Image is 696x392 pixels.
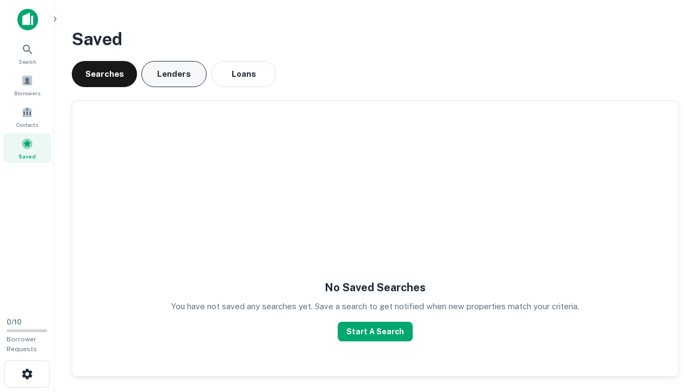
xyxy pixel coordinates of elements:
[3,102,51,131] a: Contacts
[3,39,51,68] a: Search
[338,322,413,341] button: Start A Search
[325,279,426,296] h5: No Saved Searches
[7,335,37,353] span: Borrower Requests
[642,305,696,357] iframe: Chat Widget
[3,70,51,100] a: Borrowers
[211,61,276,87] button: Loans
[3,133,51,163] a: Saved
[72,61,137,87] button: Searches
[141,61,207,87] button: Lenders
[14,89,40,97] span: Borrowers
[18,57,36,66] span: Search
[7,318,22,326] span: 0 / 10
[171,300,579,313] p: You have not saved any searches yet. Save a search to get notified when new properties match your...
[18,152,36,161] span: Saved
[16,120,38,129] span: Contacts
[17,9,38,30] img: capitalize-icon.png
[72,26,679,52] h3: Saved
